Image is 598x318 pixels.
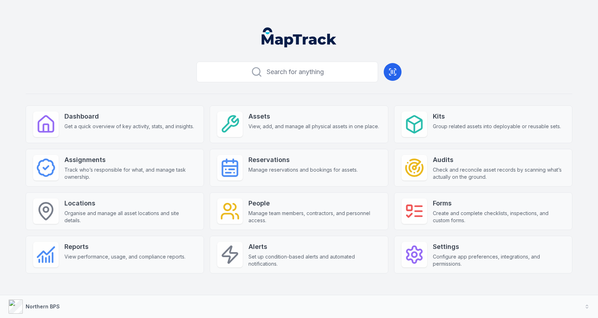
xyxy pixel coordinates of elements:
span: Set up condition-based alerts and automated notifications. [248,253,381,267]
a: ReservationsManage reservations and bookings for assets. [210,149,388,187]
span: Get a quick overview of key activity, stats, and insights. [64,123,194,130]
span: Track who’s responsible for what, and manage task ownership. [64,166,196,181]
button: Search for anything [196,62,378,82]
a: AuditsCheck and reconcile asset records by scanning what’s actually on the ground. [394,149,572,187]
span: Organise and manage all asset locations and site details. [64,210,196,224]
span: Manage team members, contractors, and personnel access. [248,210,381,224]
a: LocationsOrganise and manage all asset locations and site details. [26,192,204,230]
strong: People [248,198,381,208]
strong: Forms [433,198,565,208]
span: View, add, and manage all physical assets in one place. [248,123,379,130]
strong: Settings [433,242,565,252]
span: Search for anything [267,67,324,77]
a: AlertsSet up condition-based alerts and automated notifications. [210,236,388,273]
strong: Assets [248,111,379,121]
a: KitsGroup related assets into deployable or reusable sets. [394,105,572,143]
a: AssignmentsTrack who’s responsible for what, and manage task ownership. [26,149,204,187]
strong: Assignments [64,155,196,165]
nav: Global [250,27,348,47]
a: AssetsView, add, and manage all physical assets in one place. [210,105,388,143]
strong: Locations [64,198,196,208]
strong: Audits [433,155,565,165]
strong: Dashboard [64,111,194,121]
span: Create and complete checklists, inspections, and custom forms. [433,210,565,224]
strong: Kits [433,111,561,121]
a: ReportsView performance, usage, and compliance reports. [26,236,204,273]
span: Check and reconcile asset records by scanning what’s actually on the ground. [433,166,565,181]
span: Group related assets into deployable or reusable sets. [433,123,561,130]
span: Manage reservations and bookings for assets. [248,166,358,173]
a: DashboardGet a quick overview of key activity, stats, and insights. [26,105,204,143]
a: FormsCreate and complete checklists, inspections, and custom forms. [394,192,572,230]
strong: Alerts [248,242,381,252]
span: Configure app preferences, integrations, and permissions. [433,253,565,267]
strong: Reports [64,242,185,252]
a: PeopleManage team members, contractors, and personnel access. [210,192,388,230]
span: View performance, usage, and compliance reports. [64,253,185,260]
strong: Northern BPS [26,303,60,309]
strong: Reservations [248,155,358,165]
a: SettingsConfigure app preferences, integrations, and permissions. [394,236,572,273]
